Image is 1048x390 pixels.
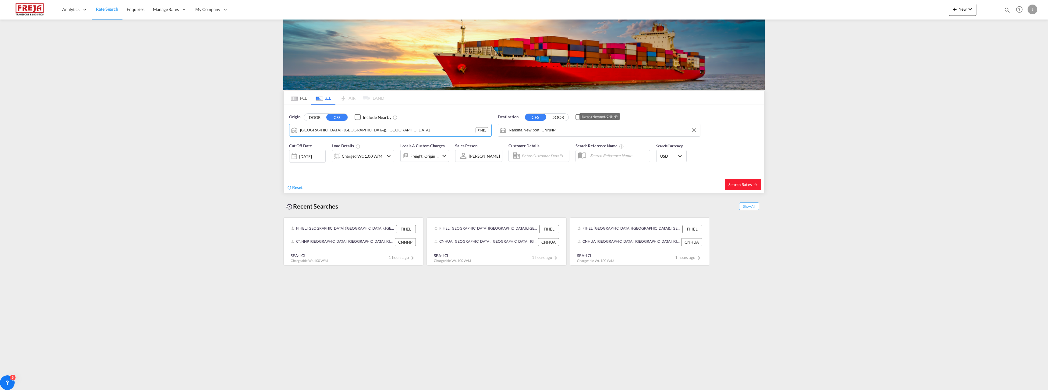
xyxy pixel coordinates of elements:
[326,114,348,121] button: CFS
[656,144,683,148] span: Search Currency
[286,203,293,210] md-icon: icon-backup-restore
[9,3,50,16] img: 586607c025bf11f083711d99603023e7.png
[434,253,471,258] div: SEA-LCL
[1014,4,1025,15] span: Help
[660,153,677,159] span: USD
[455,143,477,148] span: Sales Person
[289,124,491,136] md-input-container: Helsingfors (Helsinki), FIHEL
[967,5,974,13] md-icon: icon-chevron-down
[342,152,382,160] div: Charged Wt: 1.00 W/M
[681,238,702,246] div: CNHUA
[283,20,765,90] img: LCL+%26+FCL+BACKGROUND.png
[682,225,702,233] div: FIHEL
[577,259,614,263] span: Chargeable Wt. 1.00 W/M
[96,6,118,12] span: Rate Search
[538,238,559,246] div: CNHUA
[509,126,697,135] input: Search by Port
[289,150,326,163] div: [DATE]
[410,152,439,160] div: Freight Origin Destination
[284,105,764,193] div: Origin DOOR CFS Checkbox No InkUnchecked: Ignores neighbouring ports when fetching rates.Checked ...
[300,126,476,135] input: Search by Port
[575,114,612,120] md-checkbox: Checkbox No Ink
[434,238,536,246] div: CNHUA, Huangpu, GD, China, Greater China & Far East Asia, Asia Pacific
[577,238,680,246] div: CNHUA, Huangpu, GD, China, Greater China & Far East Asia, Asia Pacific
[498,114,519,120] span: Destination
[299,154,312,159] div: [DATE]
[385,152,392,160] md-icon: icon-chevron-down
[289,114,300,120] span: Origin
[311,91,335,105] md-tab-item: LCL
[356,144,360,149] md-icon: Chargeable Weight
[547,114,568,121] button: DOOR
[287,91,311,105] md-tab-item: FCL
[539,225,559,233] div: FIHEL
[287,91,384,105] md-pagination-wrapper: Use the left and right arrow keys to navigate between tabs
[434,259,471,263] span: Chargeable Wt. 1.00 W/M
[525,114,546,121] button: CFS
[498,124,700,136] md-input-container: Nansha New port, CNNNP
[532,255,559,260] span: 1 hours ago
[304,114,325,121] button: DOOR
[395,238,416,246] div: CNNNP
[291,225,395,233] div: FIHEL, Helsingfors (Helsinki), Finland, Northern Europe, Europe
[393,115,398,120] md-icon: Unchecked: Ignores neighbouring ports when fetching rates.Checked : Includes neighbouring ports w...
[468,152,501,160] md-select: Sales Person: Jarkko Lamminpaa
[153,6,179,13] span: Manage Rates
[127,7,144,12] span: Enquiries
[332,143,360,148] span: Load Details
[283,199,341,213] div: Recent Searches
[1028,5,1037,14] div: J
[409,254,416,262] md-icon: icon-chevron-right
[195,6,220,13] span: My Company
[582,113,618,120] div: Nansha New port, CNNNP
[689,126,699,135] button: Clear Input
[619,144,624,149] md-icon: Your search will be saved by the below given name
[577,225,681,233] div: FIHEL, Helsingfors (Helsinki), Finland, Northern Europe, Europe
[400,150,449,162] div: Freight Origin Destinationicon-chevron-down
[508,143,539,148] span: Customer Details
[1014,4,1028,15] div: Help
[587,151,650,160] input: Search Reference Name
[575,143,624,148] span: Search Reference Name
[396,225,416,233] div: FIHEL
[434,225,538,233] div: FIHEL, Helsingfors (Helsinki), Finland, Northern Europe, Europe
[552,254,559,262] md-icon: icon-chevron-right
[728,182,758,187] span: Search Rates
[291,253,328,258] div: SEA-LCL
[577,253,614,258] div: SEA-LCL
[289,143,312,148] span: Cut Off Date
[283,217,423,266] recent-search-card: FIHEL, [GEOGRAPHIC_DATA] ([GEOGRAPHIC_DATA]), [GEOGRAPHIC_DATA], [GEOGRAPHIC_DATA], [GEOGRAPHIC_D...
[753,183,758,187] md-icon: icon-arrow-right
[291,238,393,246] div: CNNNP, Nansha New port, China, Greater China & Far East Asia, Asia Pacific
[949,4,976,16] button: icon-plus 400-fgNewicon-chevron-down
[441,152,448,159] md-icon: icon-chevron-down
[62,6,80,13] span: Analytics
[660,152,683,160] md-select: Select Currency: $ USDUnited States Dollar
[1004,7,1011,13] md-icon: icon-magnify
[1004,7,1011,16] div: icon-magnify
[389,255,416,260] span: 1 hours ago
[725,179,761,190] button: Search Ratesicon-arrow-right
[292,185,303,190] span: Reset
[522,151,567,160] input: Enter Customer Details
[427,217,567,266] recent-search-card: FIHEL, [GEOGRAPHIC_DATA] ([GEOGRAPHIC_DATA]), [GEOGRAPHIC_DATA], [GEOGRAPHIC_DATA], [GEOGRAPHIC_D...
[287,185,292,190] md-icon: icon-refresh
[469,154,500,159] div: [PERSON_NAME]
[675,255,703,260] span: 1 hours ago
[951,5,958,13] md-icon: icon-plus 400-fg
[289,162,294,170] md-datepicker: Select
[291,259,328,263] span: Chargeable Wt. 1.00 W/M
[739,202,759,210] span: Show All
[363,114,391,120] div: Include Nearby
[570,217,710,266] recent-search-card: FIHEL, [GEOGRAPHIC_DATA] ([GEOGRAPHIC_DATA]), [GEOGRAPHIC_DATA], [GEOGRAPHIC_DATA], [GEOGRAPHIC_D...
[476,127,488,133] div: FIHEL
[400,143,445,148] span: Locals & Custom Charges
[695,254,703,262] md-icon: icon-chevron-right
[332,150,394,162] div: Charged Wt: 1.00 W/Micon-chevron-down
[287,184,303,191] div: icon-refreshReset
[951,7,974,12] span: New
[355,114,391,120] md-checkbox: Checkbox No Ink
